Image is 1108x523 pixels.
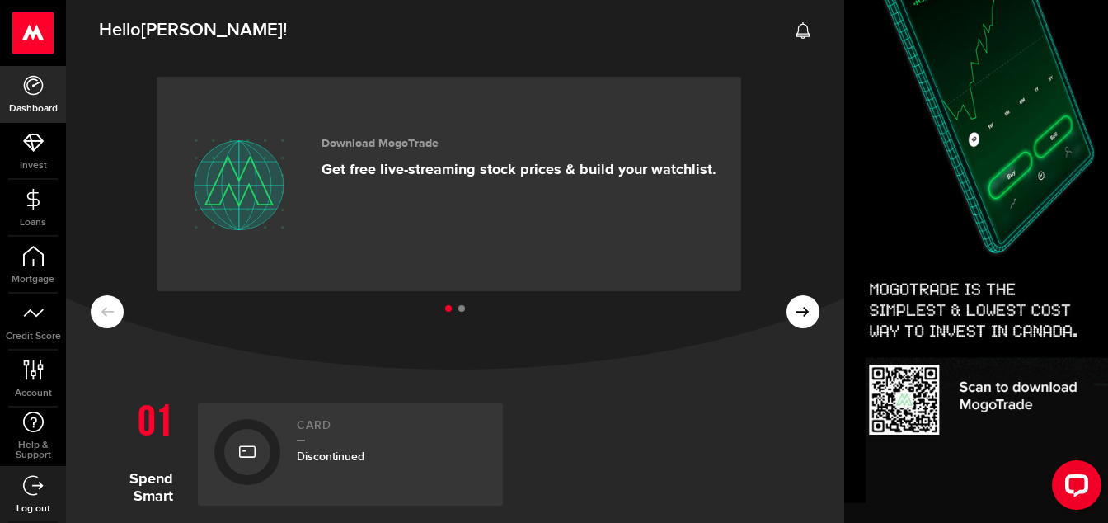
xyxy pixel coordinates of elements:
a: CardDiscontinued [198,403,503,506]
span: Hello ! [99,13,287,48]
p: Get free live-streaming stock prices & build your watchlist. [322,161,716,179]
h2: Card [297,419,486,441]
span: [PERSON_NAME] [141,19,283,41]
h1: Spend Smart [91,394,185,506]
h3: Download MogoTrade [322,137,716,151]
a: Download MogoTrade Get free live-streaming stock prices & build your watchlist. [157,77,741,291]
span: Discontinued [297,450,364,464]
iframe: LiveChat chat widget [1039,454,1108,523]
